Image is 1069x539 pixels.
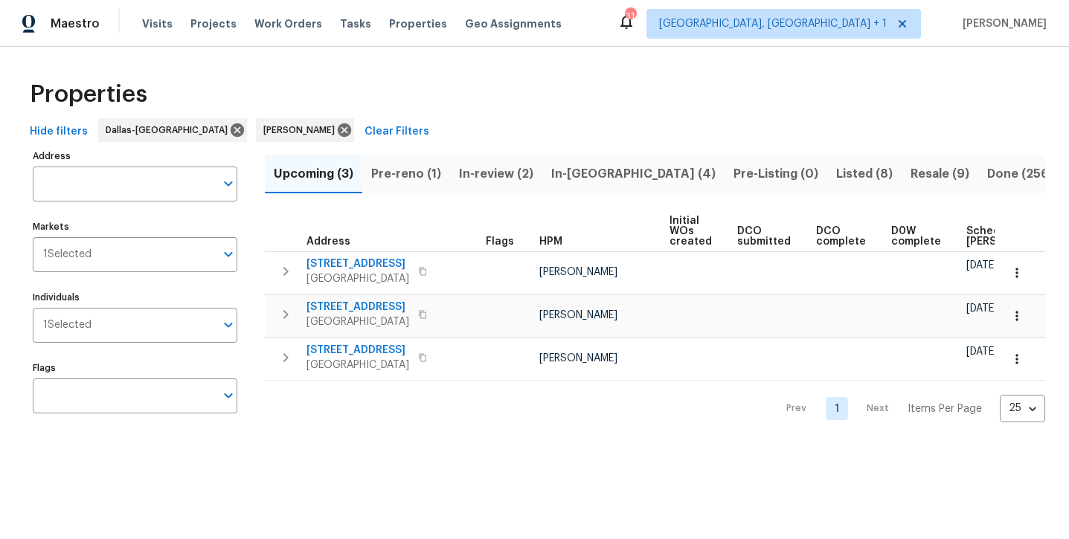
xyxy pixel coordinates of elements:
[306,271,409,286] span: [GEOGRAPHIC_DATA]
[966,346,998,357] span: [DATE]
[737,226,791,247] span: DCO submitted
[371,164,441,184] span: Pre-reno (1)
[106,123,234,138] span: Dallas-[GEOGRAPHIC_DATA]
[911,164,969,184] span: Resale (9)
[836,164,893,184] span: Listed (8)
[359,118,435,146] button: Clear Filters
[218,385,239,406] button: Open
[891,226,941,247] span: D0W complete
[816,226,866,247] span: DCO complete
[33,364,237,372] label: Flags
[33,293,237,302] label: Individuals
[263,123,341,138] span: [PERSON_NAME]
[306,314,409,329] span: [GEOGRAPHIC_DATA]
[30,123,88,141] span: Hide filters
[256,118,354,142] div: [PERSON_NAME]
[306,300,409,314] span: [STREET_ADDRESS]
[908,401,982,416] p: Items Per Page
[957,16,1047,31] span: [PERSON_NAME]
[306,343,409,358] span: [STREET_ADDRESS]
[389,16,447,31] span: Properties
[218,244,239,265] button: Open
[459,164,533,184] span: In-review (2)
[33,222,237,231] label: Markets
[365,123,429,141] span: Clear Filters
[966,226,1050,247] span: Scheduled [PERSON_NAME]
[551,164,716,184] span: In-[GEOGRAPHIC_DATA] (4)
[966,260,998,271] span: [DATE]
[190,16,237,31] span: Projects
[306,236,350,247] span: Address
[733,164,818,184] span: Pre-Listing (0)
[659,16,887,31] span: [GEOGRAPHIC_DATA], [GEOGRAPHIC_DATA] + 1
[30,87,147,102] span: Properties
[51,16,100,31] span: Maestro
[1000,389,1045,427] div: 25
[670,216,712,247] span: Initial WOs created
[539,267,617,277] span: [PERSON_NAME]
[486,236,514,247] span: Flags
[142,16,173,31] span: Visits
[539,236,562,247] span: HPM
[254,16,322,31] span: Work Orders
[539,353,617,364] span: [PERSON_NAME]
[43,319,92,332] span: 1 Selected
[987,164,1053,184] span: Done (256)
[24,118,94,146] button: Hide filters
[966,303,998,314] span: [DATE]
[772,390,1045,428] nav: Pagination Navigation
[33,152,237,161] label: Address
[465,16,562,31] span: Geo Assignments
[625,9,635,24] div: 31
[306,256,409,271] span: [STREET_ADDRESS]
[340,19,371,29] span: Tasks
[98,118,247,142] div: Dallas-[GEOGRAPHIC_DATA]
[306,358,409,372] span: [GEOGRAPHIC_DATA]
[274,164,353,184] span: Upcoming (3)
[43,248,92,261] span: 1 Selected
[218,314,239,335] button: Open
[826,397,848,420] a: Goto page 1
[218,173,239,194] button: Open
[539,310,617,320] span: [PERSON_NAME]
